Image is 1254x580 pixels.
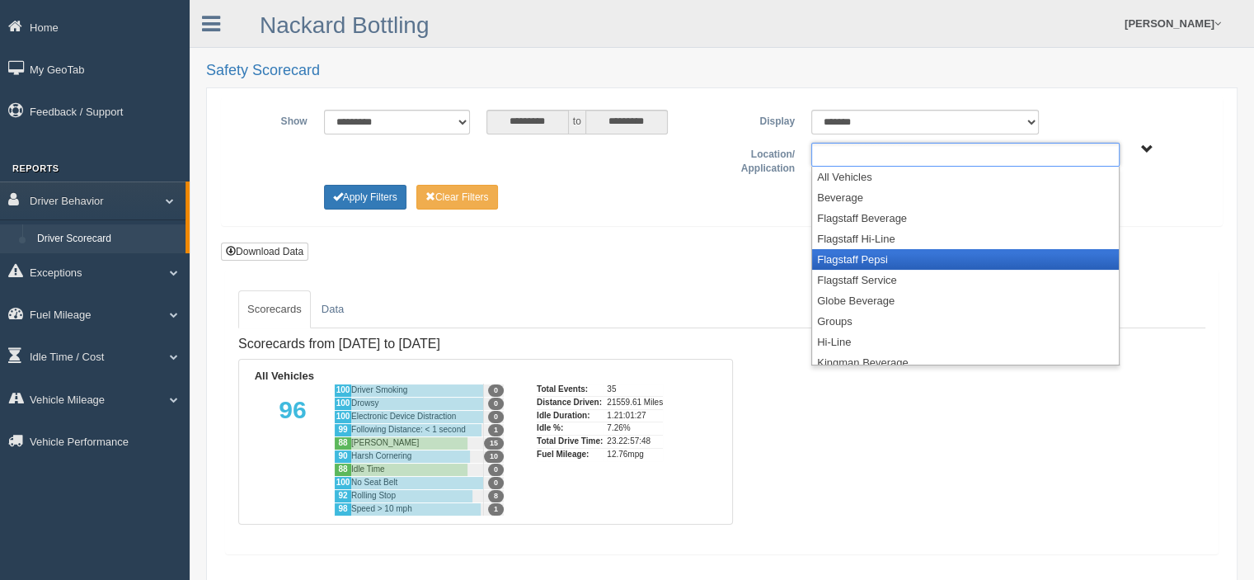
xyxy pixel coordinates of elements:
h2: Safety Scorecard [206,63,1238,79]
button: Change Filter Options [416,185,498,210]
button: Change Filter Options [324,185,406,210]
span: 1 [488,503,504,516]
a: Data [312,290,353,328]
span: 0 [488,477,504,489]
div: 1.21:01:27 [607,409,663,422]
div: 92 [334,489,351,502]
label: Display [721,110,803,130]
div: 12.76mpg [607,448,663,461]
div: Fuel Mileage: [537,448,603,461]
label: Location/ Application [722,143,804,177]
a: Driver Scorecard [30,224,186,254]
div: 100 [334,397,351,410]
div: 88 [334,436,351,450]
h4: Scorecards from [DATE] to [DATE] [238,337,733,351]
div: 88 [334,463,351,476]
div: 100 [334,384,351,397]
li: Groups [812,311,1119,332]
div: 7.26% [607,422,663,435]
span: 10 [484,450,504,463]
li: Hi-Line [812,332,1119,352]
li: Globe Beverage [812,290,1119,311]
span: 8 [488,490,504,502]
div: 100 [334,476,351,489]
div: Total Events: [537,384,603,396]
span: 1 [488,424,504,436]
div: 99 [334,423,351,436]
div: 90 [334,450,351,463]
div: 21559.61 Miles [607,396,663,409]
label: Show [234,110,316,130]
div: 96 [251,384,334,516]
li: Beverage [812,187,1119,208]
li: Flagstaff Hi-Line [812,229,1119,249]
span: 0 [488,398,504,410]
li: Kingman Beverage [812,352,1119,373]
button: Download Data [221,243,308,261]
a: Scorecards [238,290,311,328]
span: to [569,110,585,134]
div: Distance Driven: [537,396,603,409]
a: Nackard Bottling [260,12,429,38]
span: 15 [484,437,504,450]
span: 0 [488,411,504,423]
span: 0 [488,464,504,476]
div: 23.22:57:48 [607,435,663,448]
li: Flagstaff Beverage [812,208,1119,229]
li: Flagstaff Service [812,270,1119,290]
b: All Vehicles [255,370,314,382]
div: 35 [607,384,663,396]
div: Idle %: [537,422,603,435]
div: 98 [334,502,351,516]
li: Flagstaff Pepsi [812,249,1119,270]
div: Total Drive Time: [537,435,603,448]
div: Idle Duration: [537,409,603,422]
div: 100 [334,410,351,423]
li: All Vehicles [812,167,1119,187]
span: 0 [488,384,504,397]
